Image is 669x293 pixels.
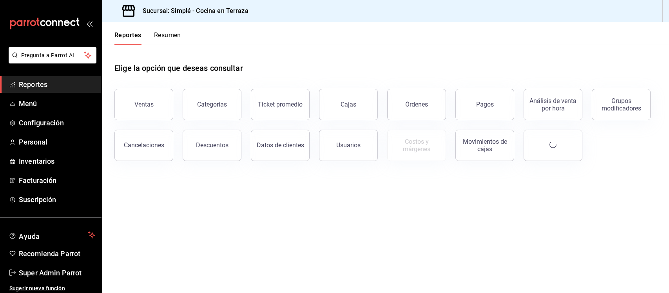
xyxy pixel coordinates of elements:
[19,248,95,259] span: Recomienda Parrot
[524,89,582,120] button: Análisis de venta por hora
[21,51,84,60] span: Pregunta a Parrot AI
[341,101,356,108] div: Cajas
[19,268,95,278] span: Super Admin Parrot
[476,101,494,108] div: Pagos
[387,130,446,161] button: Contrata inventarios para ver este reporte
[134,101,154,108] div: Ventas
[19,194,95,205] span: Suscripción
[319,89,378,120] button: Cajas
[196,141,228,149] div: Descuentos
[387,89,446,120] button: Órdenes
[154,31,181,45] button: Resumen
[114,89,173,120] button: Ventas
[86,20,92,27] button: open_drawer_menu
[9,284,95,293] span: Sugerir nueva función
[461,138,509,153] div: Movimientos de cajas
[19,98,95,109] span: Menú
[319,130,378,161] button: Usuarios
[19,175,95,186] span: Facturación
[336,141,361,149] div: Usuarios
[136,6,248,16] h3: Sucursal: Simplé - Cocina en Terraza
[9,47,96,63] button: Pregunta a Parrot AI
[114,31,141,45] button: Reportes
[529,97,577,112] div: Análisis de venta por hora
[597,97,645,112] div: Grupos modificadores
[114,31,181,45] div: navigation tabs
[183,130,241,161] button: Descuentos
[114,62,243,74] h1: Elige la opción que deseas consultar
[392,138,441,153] div: Costos y márgenes
[257,141,304,149] div: Datos de clientes
[405,101,428,108] div: Órdenes
[455,89,514,120] button: Pagos
[592,89,651,120] button: Grupos modificadores
[251,89,310,120] button: Ticket promedio
[5,57,96,65] a: Pregunta a Parrot AI
[19,79,95,90] span: Reportes
[19,118,95,128] span: Configuración
[455,130,514,161] button: Movimientos de cajas
[251,130,310,161] button: Datos de clientes
[258,101,303,108] div: Ticket promedio
[19,137,95,147] span: Personal
[19,156,95,166] span: Inventarios
[19,230,85,240] span: Ayuda
[124,141,164,149] div: Cancelaciones
[183,89,241,120] button: Categorías
[197,101,227,108] div: Categorías
[114,130,173,161] button: Cancelaciones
